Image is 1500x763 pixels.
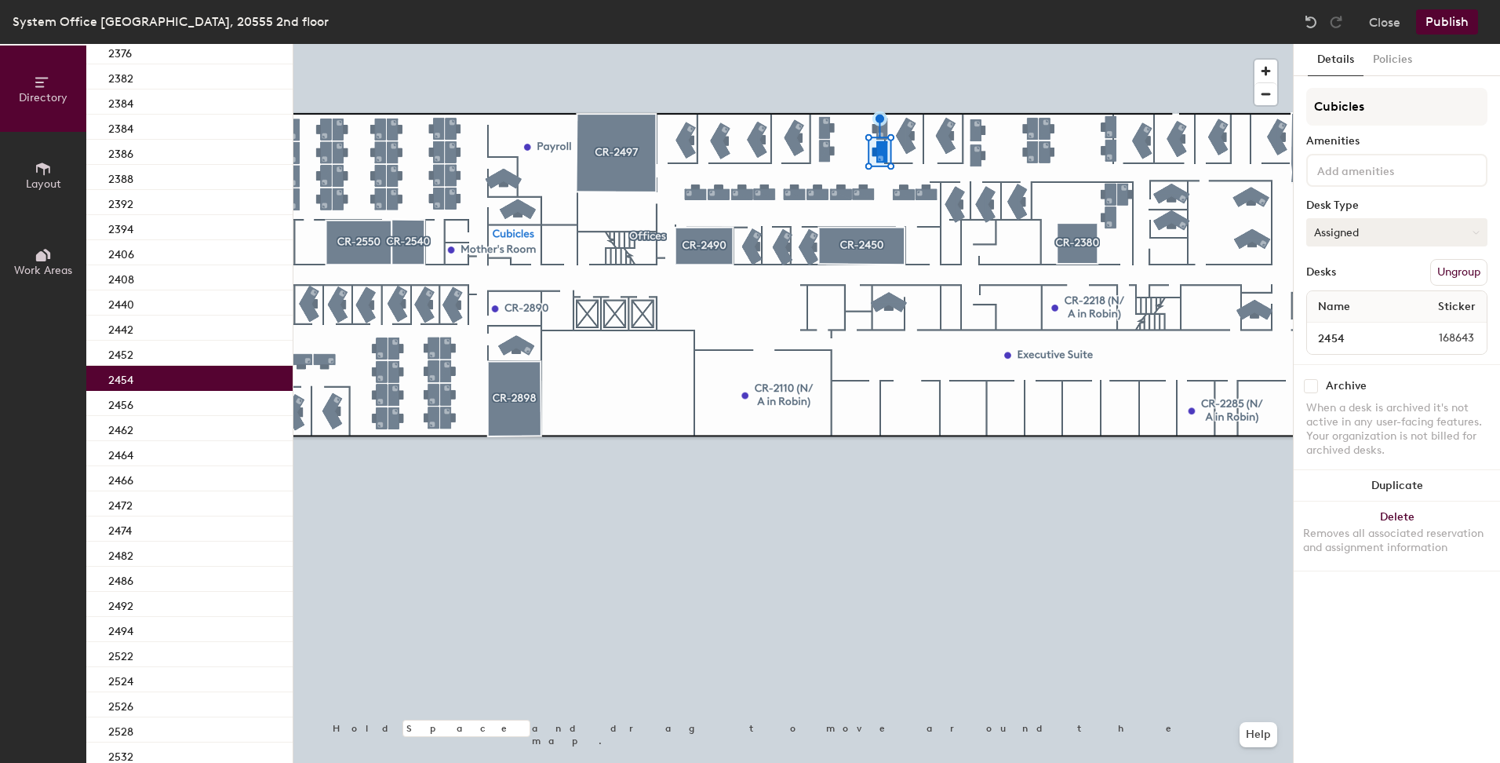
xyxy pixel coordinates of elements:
[13,12,329,31] div: System Office [GEOGRAPHIC_DATA], 20555 2nd floor
[108,520,132,538] p: 2474
[108,93,133,111] p: 2384
[1363,44,1422,76] button: Policies
[108,419,133,437] p: 2462
[1306,401,1487,458] div: When a desk is archived it's not active in any user-facing features. Your organization is not bil...
[108,469,133,487] p: 2466
[108,645,133,663] p: 2522
[108,118,133,136] p: 2384
[108,369,133,387] p: 2454
[19,91,67,104] span: Directory
[108,620,133,638] p: 2494
[1369,9,1400,35] button: Close
[1294,470,1500,502] button: Duplicate
[108,545,133,563] p: 2482
[1308,44,1363,76] button: Details
[1314,160,1455,179] input: Add amenities
[1326,380,1367,392] div: Archive
[1306,218,1487,246] button: Assigned
[108,168,133,186] p: 2388
[1430,259,1487,286] button: Ungroup
[108,695,133,714] p: 2526
[108,42,132,60] p: 2376
[108,570,133,588] p: 2486
[108,143,133,161] p: 2386
[108,344,133,362] p: 2452
[1306,266,1336,279] div: Desks
[14,264,72,277] span: Work Areas
[108,444,133,462] p: 2464
[1328,14,1344,30] img: Redo
[1416,9,1478,35] button: Publish
[1303,14,1319,30] img: Undo
[1306,135,1487,148] div: Amenities
[108,319,133,337] p: 2442
[1294,502,1500,571] button: DeleteRemoves all associated reservation and assignment information
[26,177,61,191] span: Layout
[1303,527,1491,555] div: Removes all associated reservation and assignment information
[108,294,134,312] p: 2440
[108,495,133,513] p: 2472
[108,670,133,688] p: 2524
[108,595,133,613] p: 2492
[108,193,133,211] p: 2392
[1310,293,1358,321] span: Name
[1430,293,1484,321] span: Sticker
[1306,199,1487,212] div: Desk Type
[108,268,134,287] p: 2408
[108,394,133,412] p: 2456
[108,68,133,86] p: 2382
[1240,722,1277,747] button: Help
[108,721,133,739] p: 2528
[108,243,134,261] p: 2406
[108,218,133,236] p: 2394
[1401,330,1484,347] span: 168643
[1310,327,1401,349] input: Unnamed desk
